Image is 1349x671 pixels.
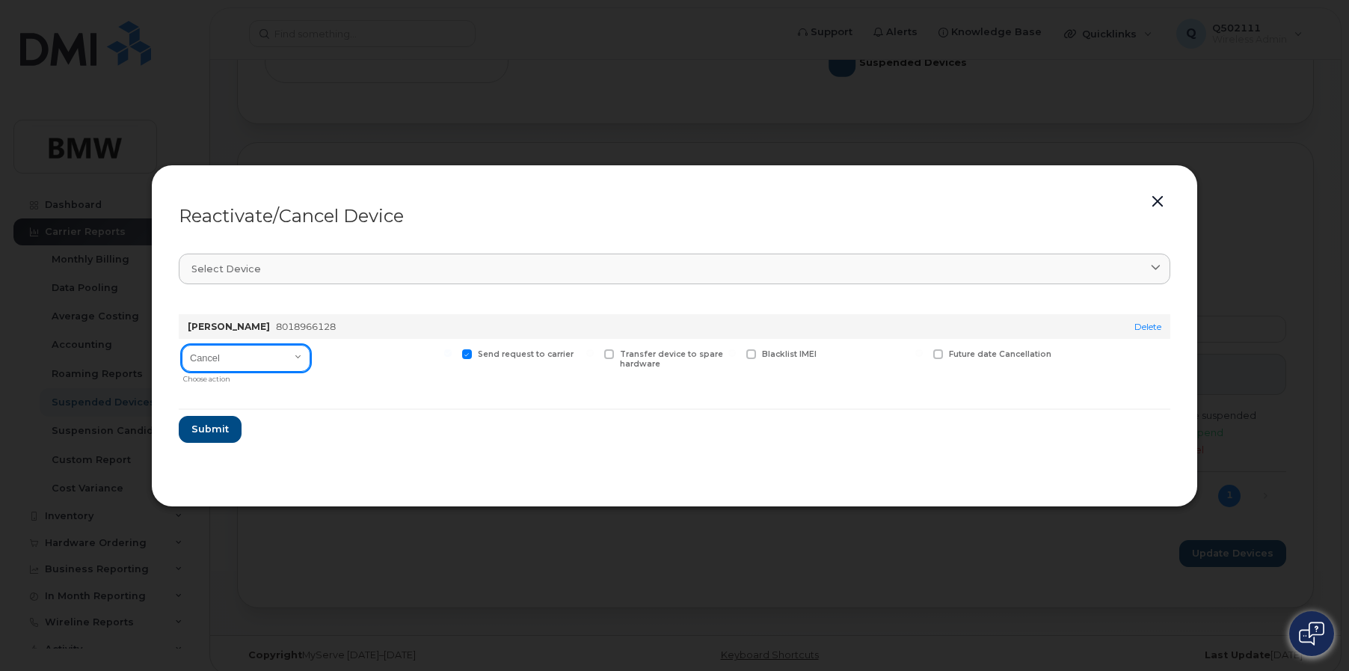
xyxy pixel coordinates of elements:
span: Select device [191,262,261,276]
input: Transfer device to spare hardware [586,349,594,357]
button: Submit [179,416,242,443]
img: Open chat [1299,622,1324,646]
div: Choose action [183,369,310,384]
strong: [PERSON_NAME] [188,321,270,332]
a: Delete [1134,321,1161,332]
span: Blacklist IMEI [762,349,817,359]
input: Future date Cancellation [915,349,923,357]
a: Select device [179,254,1170,284]
input: Send request to carrier [444,349,452,357]
div: Reactivate/Cancel Device [179,207,1170,225]
input: Blacklist IMEI [728,349,736,357]
span: Send request to carrier [478,349,574,359]
span: Transfer device to spare hardware [620,349,723,369]
span: Future date Cancellation [949,349,1051,359]
span: 8018966128 [276,321,336,332]
span: Submit [191,422,229,436]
